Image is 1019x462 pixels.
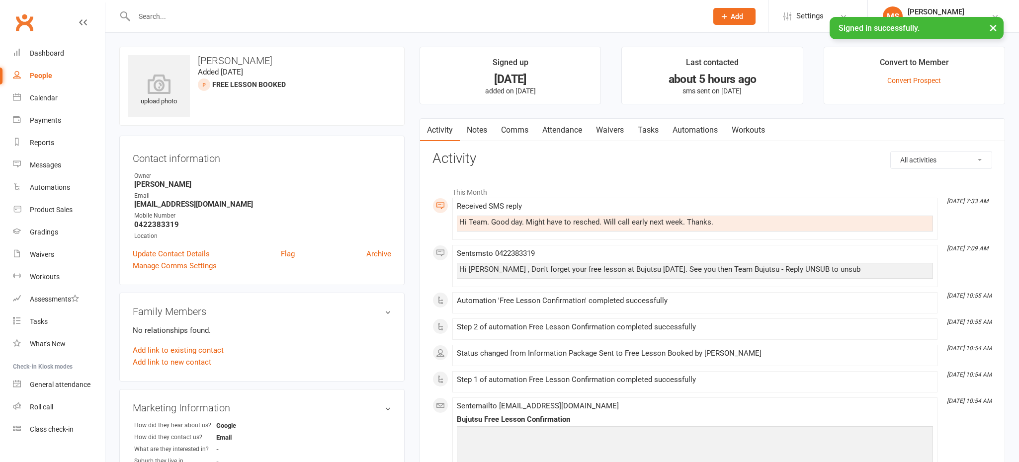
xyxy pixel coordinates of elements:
h3: [PERSON_NAME] [128,55,396,66]
div: Step 2 of automation Free Lesson Confirmation completed successfully [457,323,933,331]
div: Last contacted [686,56,739,74]
div: Reports [30,139,54,147]
p: added on [DATE] [429,87,592,95]
a: Notes [460,119,494,142]
div: Email [134,191,391,201]
div: about 5 hours ago [631,74,793,84]
h3: Family Members [133,306,391,317]
span: Sent email to [EMAIL_ADDRESS][DOMAIN_NAME] [457,401,619,410]
a: Workouts [13,266,105,288]
strong: - [216,446,273,453]
a: Reports [13,132,105,154]
div: Hi [PERSON_NAME] , Don't forget your free lesson at Bujutsu [DATE]. See you then Team Bujutsu - R... [459,265,931,274]
a: Roll call [13,396,105,418]
a: Gradings [13,221,105,243]
p: sms sent on [DATE] [631,87,793,95]
a: Messages [13,154,105,176]
a: Class kiosk mode [13,418,105,441]
div: How did they hear about us? [134,421,216,430]
a: Assessments [13,288,105,310]
div: Calendar [30,94,58,102]
a: Update Contact Details [133,248,210,260]
a: General attendance kiosk mode [13,374,105,396]
div: Location [134,231,391,241]
a: Convert Prospect [887,77,941,84]
strong: [EMAIL_ADDRESS][DOMAIN_NAME] [134,200,391,209]
div: MS [883,6,903,26]
a: Comms [494,119,535,142]
a: Attendance [535,119,589,142]
div: What's New [30,340,66,348]
div: Messages [30,161,61,169]
h3: Marketing Information [133,402,391,413]
i: [DATE] 10:54 AM [947,345,992,352]
i: [DATE] 10:55 AM [947,318,992,325]
strong: Google [216,422,273,429]
a: Payments [13,109,105,132]
a: Manage Comms Settings [133,260,217,272]
div: Dashboard [30,49,64,57]
span: Free Lesson Booked [212,80,286,88]
div: Payments [30,116,61,124]
div: Convert to Member [880,56,949,74]
div: Class check-in [30,425,74,433]
div: upload photo [128,74,190,107]
a: Workouts [725,119,772,142]
div: Automations [30,183,70,191]
div: How did they contact us? [134,433,216,442]
a: Automations [666,119,725,142]
strong: [PERSON_NAME] [134,180,391,189]
a: Tasks [631,119,666,142]
div: General attendance [30,381,90,388]
a: People [13,65,105,87]
span: Signed in successfully. [839,23,920,33]
div: [DATE] [429,74,592,84]
div: People [30,72,52,79]
a: Add link to new contact [133,356,211,368]
div: Product Sales [30,206,73,214]
time: Added [DATE] [198,68,243,77]
a: Flag [281,248,295,260]
div: Automation 'Free Lesson Confirmation' completed successfully [457,297,933,305]
button: Add [713,8,756,25]
i: [DATE] 10:54 AM [947,371,992,378]
p: No relationships found. [133,324,391,336]
span: Sent sms to 0422383319 [457,249,535,258]
div: Roll call [30,403,53,411]
input: Search... [131,9,701,23]
div: Status changed from Information Package Sent to Free Lesson Booked by [PERSON_NAME] [457,349,933,358]
div: Mobile Number [134,211,391,221]
i: [DATE] 10:54 AM [947,397,992,404]
a: Dashboard [13,42,105,65]
h3: Activity [432,151,992,166]
div: Workouts [30,273,60,281]
a: Activity [420,119,460,142]
a: Archive [366,248,391,260]
a: Waivers [589,119,631,142]
div: What are they interested in? [134,445,216,454]
i: [DATE] 7:09 AM [947,245,988,252]
a: Automations [13,176,105,199]
div: Bujutsu Martial Arts Centre [908,16,991,25]
a: Add link to existing contact [133,344,224,356]
a: Clubworx [12,10,37,35]
button: × [984,17,1002,38]
a: Product Sales [13,199,105,221]
span: Settings [796,5,824,27]
a: Tasks [13,310,105,333]
a: Waivers [13,243,105,266]
strong: 0422383319 [134,220,391,229]
div: Signed up [493,56,528,74]
i: [DATE] 7:33 AM [947,198,988,205]
li: This Month [432,182,992,198]
div: Step 1 of automation Free Lesson Confirmation completed successfully [457,376,933,384]
a: What's New [13,333,105,355]
div: Gradings [30,228,58,236]
i: [DATE] 10:55 AM [947,292,992,299]
h3: Contact information [133,149,391,164]
div: Tasks [30,317,48,325]
strong: Email [216,434,273,441]
div: Hi Team. Good day. Might have to resched. Will call early next week. Thanks. [459,218,931,227]
a: Calendar [13,87,105,109]
div: Assessments [30,295,79,303]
